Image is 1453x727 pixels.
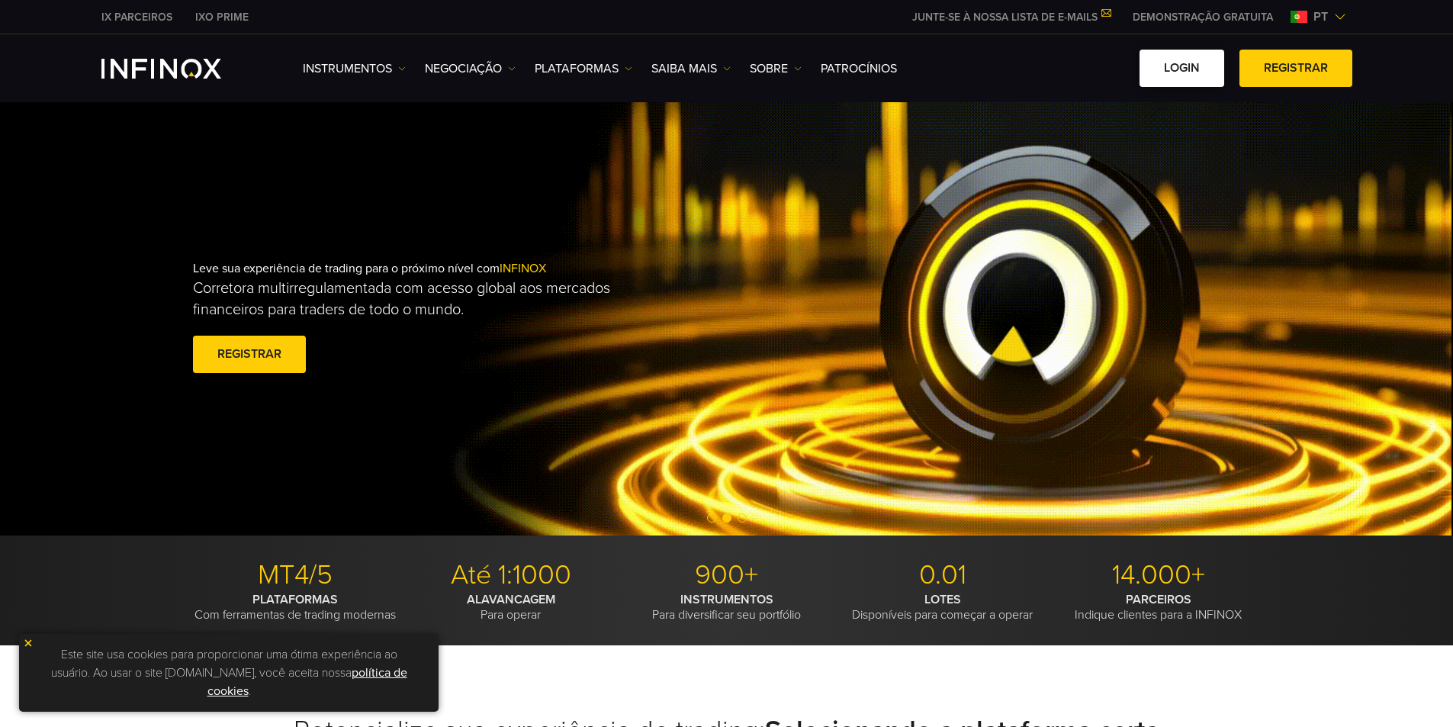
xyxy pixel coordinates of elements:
strong: PARCEIROS [1126,592,1191,607]
span: INFINOX [500,261,546,276]
p: Até 1:1000 [409,558,613,592]
img: yellow close icon [23,638,34,648]
a: INFINOX MENU [1121,9,1284,25]
a: Login [1140,50,1224,87]
a: JUNTE-SE À NOSSA LISTA DE E-MAILS [901,11,1121,24]
a: INFINOX [184,9,260,25]
p: Para diversificar seu portfólio [625,592,829,622]
a: INFINOX [90,9,184,25]
p: Indique clientes para a INFINOX [1056,592,1261,622]
a: Instrumentos [303,60,406,78]
span: Go to slide 1 [707,513,716,523]
strong: LOTES [924,592,961,607]
a: PLATAFORMAS [535,60,632,78]
a: INFINOX Logo [101,59,257,79]
p: Para operar [409,592,613,622]
p: Disponíveis para começar a operar [841,592,1045,622]
p: MT4/5 [193,558,397,592]
a: Registrar [1239,50,1352,87]
a: Saiba mais [651,60,731,78]
a: Patrocínios [821,60,897,78]
strong: ALAVANCAGEM [467,592,555,607]
strong: PLATAFORMAS [252,592,338,607]
p: 14.000+ [1056,558,1261,592]
a: SOBRE [750,60,802,78]
p: Com ferramentas de trading modernas [193,592,397,622]
strong: INSTRUMENTOS [680,592,773,607]
span: Go to slide 3 [738,513,747,523]
p: Este site usa cookies para proporcionar uma ótima experiência ao usuário. Ao usar o site [DOMAIN_... [27,642,431,704]
a: Registrar [193,336,306,373]
p: 900+ [625,558,829,592]
span: Go to slide 2 [722,513,731,523]
p: Corretora multirregulamentada com acesso global aos mercados financeiros para traders de todo o m... [193,278,646,320]
a: NEGOCIAÇÃO [425,60,516,78]
div: Leve sua experiência de trading para o próximo nível com [193,236,759,401]
span: pt [1307,8,1334,26]
p: 0.01 [841,558,1045,592]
